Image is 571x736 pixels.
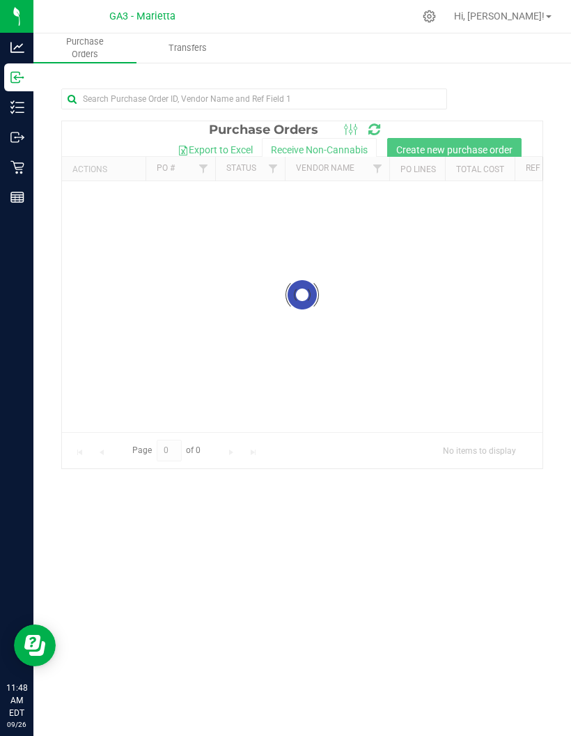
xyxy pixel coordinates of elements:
[10,40,24,54] inline-svg: Analytics
[10,130,24,144] inline-svg: Outbound
[33,36,136,61] span: Purchase Orders
[421,10,438,23] div: Manage settings
[150,42,226,54] span: Transfers
[33,33,136,63] a: Purchase Orders
[14,624,56,666] iframe: Resource center
[10,160,24,174] inline-svg: Retail
[10,100,24,114] inline-svg: Inventory
[61,89,447,109] input: Search Purchase Order ID, Vendor Name and Ref Field 1
[10,70,24,84] inline-svg: Inbound
[136,33,240,63] a: Transfers
[454,10,545,22] span: Hi, [PERSON_NAME]!
[10,190,24,204] inline-svg: Reports
[6,682,27,719] p: 11:48 AM EDT
[109,10,175,22] span: GA3 - Marietta
[6,719,27,730] p: 09/26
